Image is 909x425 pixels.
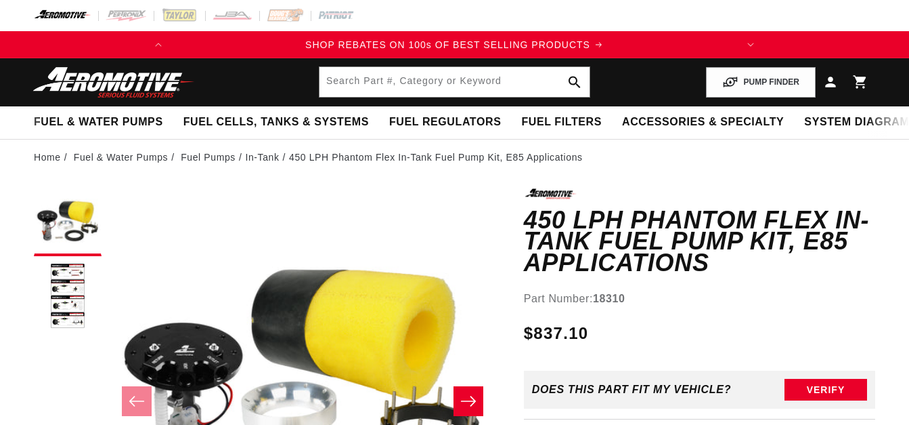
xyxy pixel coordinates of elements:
[172,37,736,52] a: SHOP REBATES ON 100s OF BEST SELLING PRODUCTS
[34,263,102,331] button: Load image 2 in gallery view
[532,384,732,396] div: Does This part fit My vehicle?
[305,39,590,50] span: SHOP REBATES ON 100s OF BEST SELLING PRODUCTS
[319,67,590,97] input: Search by Part Number, Category or Keyword
[34,150,875,165] nav: breadcrumbs
[524,290,875,308] div: Part Number:
[34,150,61,165] a: Home
[34,188,102,256] button: Load image 1 in gallery view
[622,115,784,129] span: Accessories & Specialty
[706,67,816,98] button: PUMP FINDER
[24,106,173,138] summary: Fuel & Water Pumps
[173,106,379,138] summary: Fuel Cells, Tanks & Systems
[560,67,590,97] button: search button
[524,209,875,274] h1: 450 LPH Phantom Flex In-Tank Fuel Pump Kit, E85 Applications
[389,115,501,129] span: Fuel Regulators
[29,66,198,98] img: Aeromotive
[122,386,152,416] button: Slide left
[183,115,369,129] span: Fuel Cells, Tanks & Systems
[453,386,483,416] button: Slide right
[172,37,736,52] div: 1 of 2
[34,115,163,129] span: Fuel & Water Pumps
[737,31,764,58] button: Translation missing: en.sections.announcements.next_announcement
[593,293,625,304] strong: 18310
[172,37,736,52] div: Announcement
[521,115,602,129] span: Fuel Filters
[245,150,289,165] li: In-Tank
[784,379,867,401] button: Verify
[511,106,612,138] summary: Fuel Filters
[145,31,172,58] button: Translation missing: en.sections.announcements.previous_announcement
[524,321,589,346] span: $837.10
[289,150,583,165] li: 450 LPH Phantom Flex In-Tank Fuel Pump Kit, E85 Applications
[74,150,168,165] a: Fuel & Water Pumps
[181,150,236,165] a: Fuel Pumps
[379,106,511,138] summary: Fuel Regulators
[612,106,794,138] summary: Accessories & Specialty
